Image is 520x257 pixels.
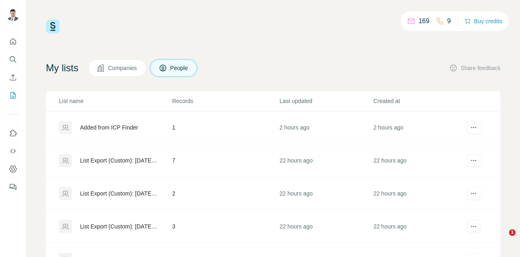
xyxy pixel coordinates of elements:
td: 2 hours ago [279,111,373,144]
span: People [170,64,189,72]
td: 2 [172,177,279,210]
button: actions [467,187,480,200]
td: 1 [172,111,279,144]
div: List Export (Custom): [DATE] 13:57 [80,156,158,165]
div: Added from ICP Finder [80,123,138,132]
div: List Export (Custom): [DATE] 13:50 [80,222,158,231]
td: 22 hours ago [279,144,373,177]
iframe: Intercom live chat [492,229,512,249]
h4: My lists [46,62,78,75]
p: Created at [373,97,466,105]
button: Dashboard [6,162,19,176]
button: actions [467,121,480,134]
p: 9 [447,16,451,26]
td: 22 hours ago [279,177,373,210]
button: Buy credits [464,15,502,27]
td: 22 hours ago [373,177,467,210]
p: Records [172,97,279,105]
td: 3 [172,210,279,243]
button: Quick start [6,34,19,49]
td: 2 hours ago [373,111,467,144]
td: 22 hours ago [373,144,467,177]
p: Last updated [279,97,373,105]
td: 7 [172,144,279,177]
div: List Export (Custom): [DATE] 13:55 [80,189,158,198]
p: 169 [418,16,429,26]
button: Use Surfe on LinkedIn [6,126,19,141]
img: Surfe Logo [46,20,60,33]
span: 1 [509,229,516,236]
button: My lists [6,88,19,103]
button: Feedback [6,180,19,194]
button: Share feedback [449,64,500,72]
td: 22 hours ago [373,210,467,243]
button: Search [6,52,19,67]
button: Use Surfe API [6,144,19,158]
span: Companies [108,64,138,72]
button: Enrich CSV [6,70,19,85]
button: actions [467,220,480,233]
button: actions [467,154,480,167]
p: List name [59,97,171,105]
img: Avatar [6,8,19,21]
td: 22 hours ago [279,210,373,243]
